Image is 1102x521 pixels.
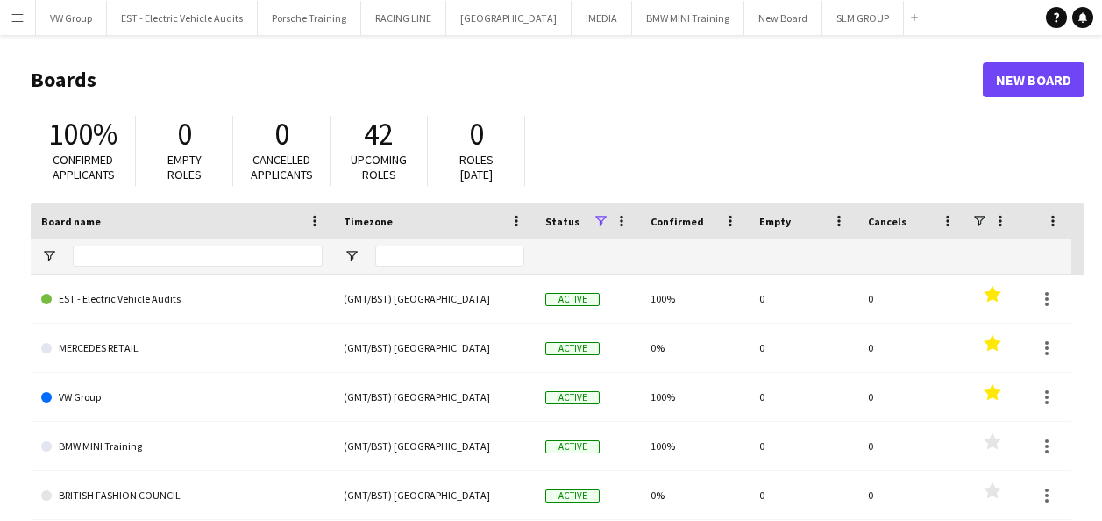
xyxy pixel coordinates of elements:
div: 0 [857,471,966,519]
span: Status [545,215,579,228]
span: 0 [469,115,484,153]
span: Active [545,440,600,453]
div: 0% [640,324,749,372]
div: (GMT/BST) [GEOGRAPHIC_DATA] [333,324,535,372]
div: (GMT/BST) [GEOGRAPHIC_DATA] [333,373,535,421]
span: Confirmed [651,215,704,228]
span: 0 [177,115,192,153]
span: Empty [759,215,791,228]
button: RACING LINE [361,1,446,35]
div: 0 [749,324,857,372]
span: Empty roles [167,152,202,182]
div: 0 [749,471,857,519]
div: 0 [857,324,966,372]
a: EST - Electric Vehicle Audits [41,275,323,324]
span: Timezone [344,215,393,228]
button: IMEDIA [572,1,632,35]
span: 0 [274,115,289,153]
a: BMW MINI Training [41,422,323,471]
button: EST - Electric Vehicle Audits [107,1,258,35]
div: 0 [749,373,857,421]
h1: Boards [31,67,983,93]
span: Upcoming roles [351,152,407,182]
button: Open Filter Menu [41,248,57,264]
span: 42 [364,115,394,153]
span: Roles [DATE] [459,152,494,182]
button: New Board [744,1,822,35]
span: Cancelled applicants [251,152,313,182]
a: MERCEDES RETAIL [41,324,323,373]
div: (GMT/BST) [GEOGRAPHIC_DATA] [333,471,535,519]
span: Confirmed applicants [53,152,115,182]
span: 100% [48,115,117,153]
div: 100% [640,422,749,470]
button: Porsche Training [258,1,361,35]
span: Active [545,391,600,404]
button: VW Group [36,1,107,35]
div: 0 [749,275,857,323]
input: Board name Filter Input [73,246,323,267]
div: 0 [857,275,966,323]
div: (GMT/BST) [GEOGRAPHIC_DATA] [333,422,535,470]
span: Cancels [868,215,906,228]
button: Open Filter Menu [344,248,359,264]
span: Active [545,489,600,503]
button: [GEOGRAPHIC_DATA] [446,1,572,35]
button: BMW MINI Training [632,1,744,35]
span: Active [545,293,600,306]
div: 0 [857,422,966,470]
a: VW Group [41,373,323,422]
div: 0% [640,471,749,519]
div: 100% [640,275,749,323]
a: BRITISH FASHION COUNCIL [41,471,323,520]
span: Board name [41,215,101,228]
a: New Board [983,62,1084,97]
div: 100% [640,373,749,421]
input: Timezone Filter Input [375,246,524,267]
button: SLM GROUP [822,1,904,35]
div: 0 [749,422,857,470]
span: Active [545,342,600,355]
div: 0 [857,373,966,421]
div: (GMT/BST) [GEOGRAPHIC_DATA] [333,275,535,323]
